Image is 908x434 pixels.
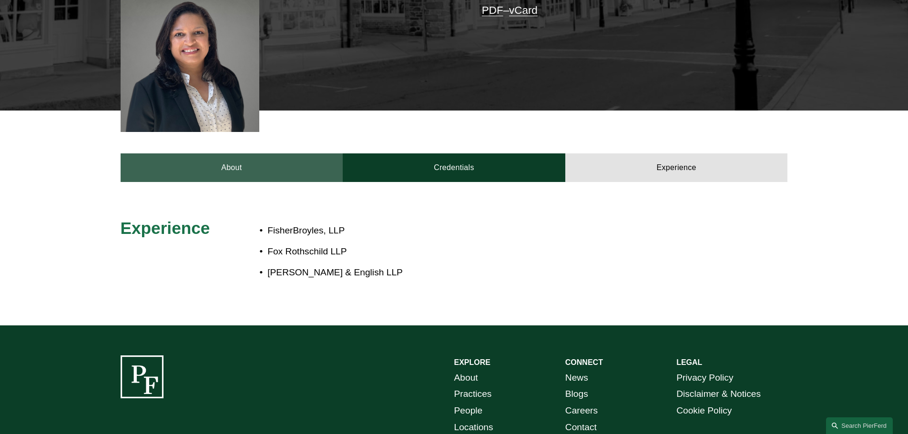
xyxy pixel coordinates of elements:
a: vCard [509,4,538,16]
a: Disclaimer & Notices [676,386,761,403]
a: Careers [565,403,598,419]
strong: EXPLORE [454,358,490,366]
a: About [454,370,478,386]
a: People [454,403,483,419]
a: Search this site [826,417,893,434]
a: Cookie Policy [676,403,732,419]
a: News [565,370,588,386]
a: PDF [482,4,503,16]
strong: CONNECT [565,358,603,366]
p: Fox Rothschild LLP [267,243,704,260]
a: Credentials [343,153,565,182]
strong: LEGAL [676,358,702,366]
a: Privacy Policy [676,370,733,386]
a: Practices [454,386,492,403]
a: Blogs [565,386,588,403]
span: Experience [121,219,210,237]
a: Experience [565,153,788,182]
p: [PERSON_NAME] & English LLP [267,264,704,281]
a: About [121,153,343,182]
p: FisherBroyles, LLP [267,222,704,239]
